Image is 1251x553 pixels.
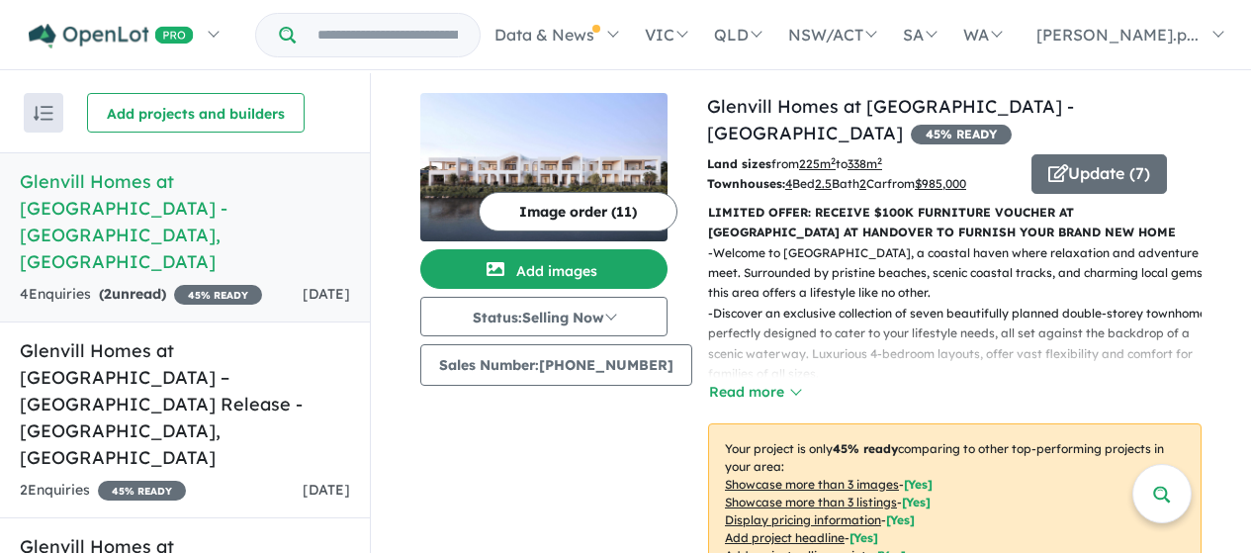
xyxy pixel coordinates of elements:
a: Glenvill Homes at [GEOGRAPHIC_DATA] - [GEOGRAPHIC_DATA] [707,95,1074,144]
span: [DATE] [303,481,350,499]
span: 45 % READY [911,125,1012,144]
h5: Glenvill Homes at [GEOGRAPHIC_DATA] - [GEOGRAPHIC_DATA] , [GEOGRAPHIC_DATA] [20,168,350,275]
p: LIMITED OFFER: RECEIVE $100K FURNITURE VOUCHER AT [GEOGRAPHIC_DATA] AT HANDOVER TO FURNISH YOUR B... [708,203,1202,243]
button: Update (7) [1031,154,1167,194]
img: Openlot PRO Logo White [29,24,194,48]
div: 2 Enquir ies [20,479,186,503]
span: [ Yes ] [849,530,878,545]
u: $ 985,000 [915,176,966,191]
input: Try estate name, suburb, builder or developer [300,14,476,56]
p: - Discover an exclusive collection of seven beautifully planned double-storey townhomes, perfectl... [708,304,1217,385]
span: [ Yes ] [904,477,933,492]
b: Land sizes [707,156,771,171]
p: Bed Bath Car from [707,174,1017,194]
button: Read more [708,381,801,404]
span: 2 [104,285,112,303]
u: 225 m [799,156,836,171]
span: [ Yes ] [902,495,931,509]
p: from [707,154,1017,174]
img: Glenvill Homes at The Point Estate - Point Lonsdale [420,93,668,241]
strong: ( unread) [99,285,166,303]
sup: 2 [877,155,882,166]
p: - Welcome to [GEOGRAPHIC_DATA], a coastal haven where relaxation and adventure meet. Surrounded b... [708,243,1217,304]
button: Status:Selling Now [420,297,668,336]
button: Image order (11) [479,192,677,231]
span: to [836,156,882,171]
sup: 2 [831,155,836,166]
span: [PERSON_NAME].p... [1036,25,1199,45]
b: Townhouses: [707,176,785,191]
u: Add project headline [725,530,845,545]
h5: Glenvill Homes at [GEOGRAPHIC_DATA] – [GEOGRAPHIC_DATA] Release - [GEOGRAPHIC_DATA] , [GEOGRAPHIC... [20,337,350,471]
button: Sales Number:[PHONE_NUMBER] [420,344,692,386]
img: sort.svg [34,106,53,121]
button: Add images [420,249,668,289]
button: Add projects and builders [87,93,305,133]
b: 45 % ready [833,441,898,456]
u: Showcase more than 3 listings [725,495,897,509]
u: 4 [785,176,792,191]
div: 4 Enquir ies [20,283,262,307]
u: 338 m [848,156,882,171]
u: 2.5 [815,176,832,191]
u: 2 [859,176,866,191]
span: 45 % READY [174,285,262,305]
span: 45 % READY [98,481,186,501]
u: Display pricing information [725,512,881,527]
span: [DATE] [303,285,350,303]
u: Showcase more than 3 images [725,477,899,492]
span: [ Yes ] [886,512,915,527]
